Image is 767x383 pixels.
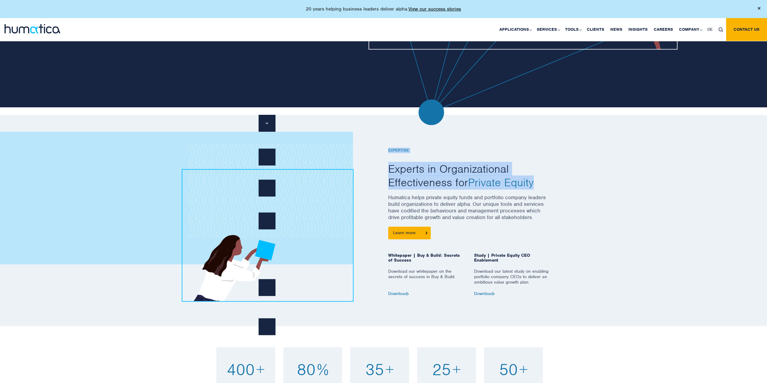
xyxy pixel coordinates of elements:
[388,268,465,291] p: Download our whitepaper on the secrets of success in Buy & Build.
[496,18,534,41] a: Applications
[707,27,712,32] span: DE
[584,18,607,41] a: Clients
[704,18,715,41] a: DE
[676,18,704,41] a: Company
[474,253,551,268] span: Study | Private Equity CEO Enablement
[388,291,409,296] a: Download
[5,24,60,33] img: logo
[317,359,328,379] span: %
[426,231,427,234] img: arrowicon
[625,18,651,41] a: Insights
[726,18,767,41] a: Contact us
[474,291,495,296] a: Download
[432,359,451,379] span: 25
[607,18,625,41] a: News
[651,18,676,41] a: Careers
[266,122,268,124] img: downarrow
[408,6,461,12] a: View our success stories
[256,359,265,379] span: +
[365,359,384,379] span: 35
[519,359,528,379] span: +
[385,359,394,379] span: +
[499,359,518,379] span: 50
[388,227,431,239] a: Learn more
[388,148,551,153] h6: EXPERTISE
[388,162,551,190] h2: Experts in Organizational Effectiveness for
[306,6,461,12] p: 20 years helping business leaders deliver alpha.
[388,253,465,268] span: Whitepaper | Buy & Build: Secrets of Success
[227,359,255,379] span: 400
[185,125,345,301] img: girl1
[474,268,551,291] p: Download our latest study on enabling portfolio company CEOs to deliver an ambitious value growth...
[534,18,562,41] a: Services
[562,18,584,41] a: Tools
[468,175,534,189] span: Private Equity
[388,194,551,227] p: Humatica helps private equity funds and portfolio company leaders build organizations to deliver ...
[297,359,316,379] span: 80
[718,27,723,32] img: search_icon
[452,359,461,379] span: +
[493,293,495,295] img: arrow2
[407,293,409,295] img: arrow2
